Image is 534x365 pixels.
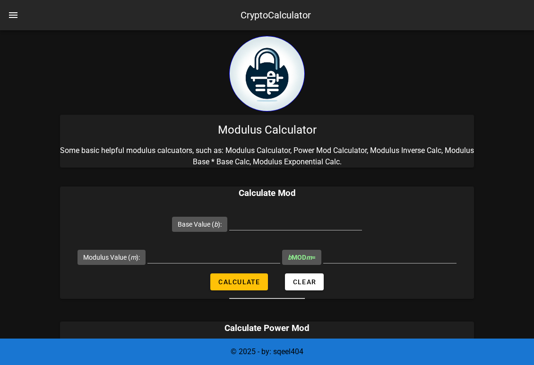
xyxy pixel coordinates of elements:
div: Modulus Calculator [60,115,474,145]
span: Calculate [218,278,260,286]
button: Clear [285,273,324,290]
a: home [229,104,305,113]
i: m [130,254,136,261]
label: Base Value ( ): [178,220,222,229]
span: MOD = [288,254,316,261]
span: © 2025 - by: sqeel404 [231,347,303,356]
i: b [214,221,218,228]
i: m [306,254,312,261]
div: CryptoCalculator [241,8,311,22]
label: Modulus Value ( ): [83,253,140,262]
i: b [288,254,292,261]
button: Calculate [210,273,268,290]
h3: Calculate Mod [60,187,474,200]
button: nav-menu-toggle [2,4,25,26]
span: Clear [293,278,317,286]
img: encryption logo [229,36,305,111]
h3: Calculate Power Mod [60,322,474,335]
p: Some basic helpful modulus calcuators, such as: Modulus Calculator, Power Mod Calculator, Modulus... [60,145,474,168]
